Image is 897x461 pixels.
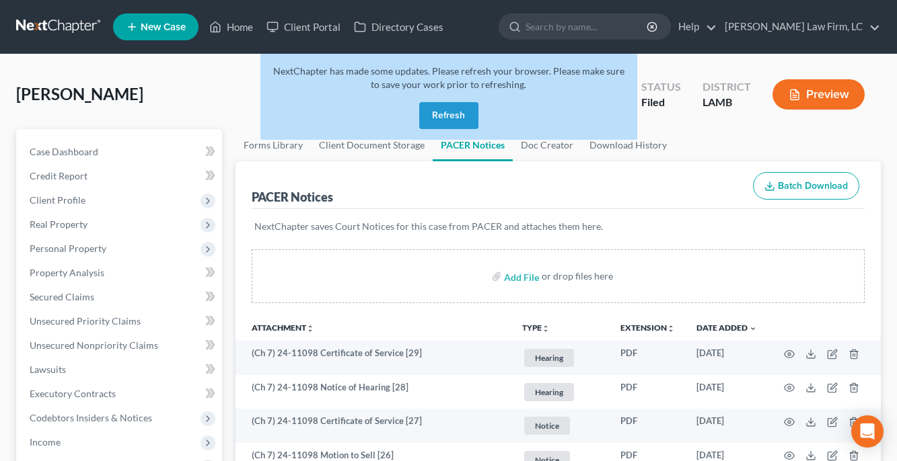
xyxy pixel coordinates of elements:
[718,15,880,39] a: [PERSON_NAME] Law Firm, LC
[30,194,85,206] span: Client Profile
[696,323,757,333] a: Date Added expand_more
[524,383,574,401] span: Hearing
[19,261,222,285] a: Property Analysis
[773,79,865,110] button: Preview
[524,417,570,435] span: Notice
[686,375,768,409] td: [DATE]
[236,409,511,443] td: (Ch 7) 24-11098 Certificate of Service [27]
[260,15,347,39] a: Client Portal
[30,218,87,230] span: Real Property
[610,375,686,409] td: PDF
[347,15,450,39] a: Directory Cases
[703,95,751,110] div: LAMB
[542,269,613,283] div: or drop files here
[306,325,314,333] i: unfold_more
[641,79,681,95] div: Status
[30,291,94,302] span: Secured Claims
[30,315,141,327] span: Unsecured Priority Claims
[254,220,862,233] p: NextChapter saves Court Notices for this case from PACER and attaches them here.
[522,324,550,333] button: TYPEunfold_more
[30,388,116,399] span: Executory Contracts
[610,341,686,375] td: PDF
[641,95,681,110] div: Filed
[236,341,511,375] td: (Ch 7) 24-11098 Certificate of Service [29]
[30,243,106,254] span: Personal Property
[30,412,152,423] span: Codebtors Insiders & Notices
[19,382,222,406] a: Executory Contracts
[851,415,884,448] div: Open Intercom Messenger
[753,172,859,200] button: Batch Download
[30,339,158,351] span: Unsecured Nonpriority Claims
[672,15,717,39] a: Help
[30,436,61,448] span: Income
[19,309,222,333] a: Unsecured Priority Claims
[522,381,599,403] a: Hearing
[236,375,511,409] td: (Ch 7) 24-11098 Notice of Hearing [28]
[522,347,599,369] a: Hearing
[16,84,143,103] span: [PERSON_NAME]
[686,341,768,375] td: [DATE]
[30,170,87,181] span: Credit Report
[19,140,222,164] a: Case Dashboard
[252,189,333,205] div: PACER Notices
[524,349,574,367] span: Hearing
[749,325,757,333] i: expand_more
[667,325,675,333] i: unfold_more
[30,146,98,157] span: Case Dashboard
[419,102,478,129] button: Refresh
[526,14,649,39] input: Search by name...
[19,285,222,309] a: Secured Claims
[203,15,260,39] a: Home
[19,164,222,188] a: Credit Report
[236,129,311,161] a: Forms Library
[610,409,686,443] td: PDF
[522,415,599,437] a: Notice
[620,323,675,333] a: Extensionunfold_more
[273,65,624,90] span: NextChapter has made some updates. Please refresh your browser. Please make sure to save your wor...
[542,325,550,333] i: unfold_more
[30,267,104,278] span: Property Analysis
[778,180,848,192] span: Batch Download
[686,409,768,443] td: [DATE]
[141,22,186,32] span: New Case
[19,358,222,382] a: Lawsuits
[252,323,314,333] a: Attachmentunfold_more
[703,79,751,95] div: District
[19,333,222,358] a: Unsecured Nonpriority Claims
[30,364,66,375] span: Lawsuits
